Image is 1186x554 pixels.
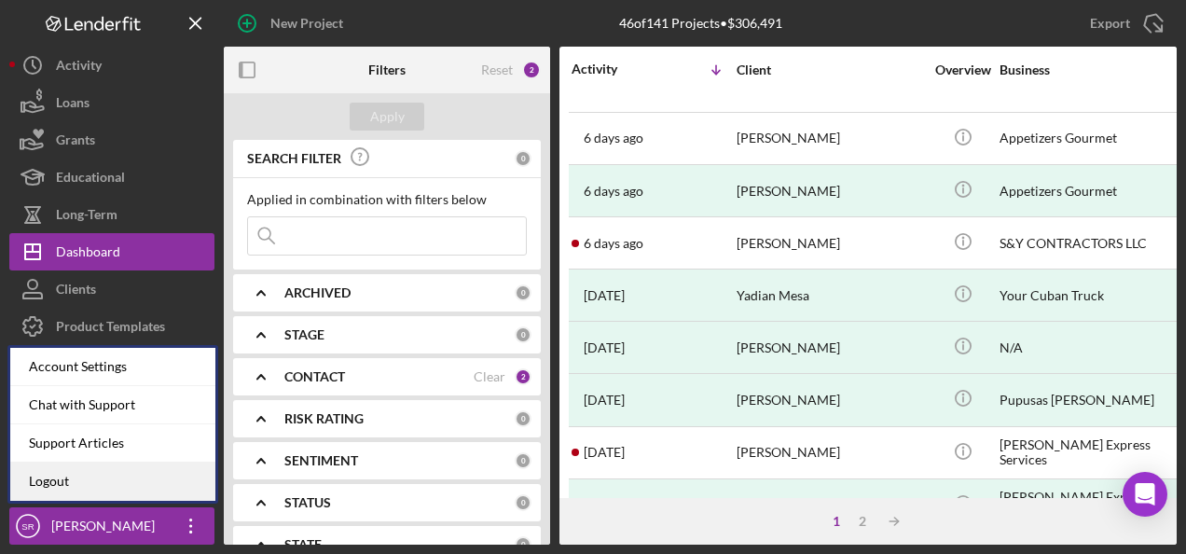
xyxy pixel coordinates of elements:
[284,537,322,552] b: STATE
[9,47,214,84] button: Activity
[515,452,531,469] div: 0
[47,507,168,549] div: [PERSON_NAME]
[56,47,102,89] div: Activity
[1000,428,1186,478] div: [PERSON_NAME] Express Services
[849,514,876,529] div: 2
[522,61,541,79] div: 2
[9,270,214,308] button: Clients
[1090,5,1130,42] div: Export
[737,62,923,77] div: Client
[9,196,214,233] button: Long-Term
[515,494,531,511] div: 0
[10,348,215,386] div: Account Settings
[9,233,214,270] button: Dashboard
[584,184,643,199] time: 2025-08-13 19:23
[481,62,513,77] div: Reset
[350,103,424,131] button: Apply
[515,284,531,301] div: 0
[10,463,215,501] a: Logout
[9,308,214,345] button: Product Templates
[1123,472,1167,517] div: Open Intercom Messenger
[56,159,125,201] div: Educational
[515,410,531,427] div: 0
[10,424,215,463] a: Support Articles
[1000,218,1186,268] div: S&Y CONTRACTORS LLC
[737,428,923,478] div: [PERSON_NAME]
[737,480,923,530] div: [PERSON_NAME]
[284,327,324,342] b: STAGE
[1000,114,1186,163] div: Appetizers Gourmet
[515,326,531,343] div: 0
[515,536,531,553] div: 0
[9,159,214,196] button: Educational
[284,495,331,510] b: STATUS
[584,445,625,460] time: 2025-07-12 17:04
[474,369,505,384] div: Clear
[1000,323,1186,372] div: N/A
[619,16,782,31] div: 46 of 141 Projects • $306,491
[56,196,117,238] div: Long-Term
[737,114,923,163] div: [PERSON_NAME]
[1000,166,1186,215] div: Appetizers Gourmet
[515,368,531,385] div: 2
[56,233,120,275] div: Dashboard
[247,151,341,166] b: SEARCH FILTER
[56,308,165,350] div: Product Templates
[584,236,643,251] time: 2025-08-13 17:16
[1000,62,1186,77] div: Business
[584,497,625,512] time: 2025-07-01 18:51
[928,62,998,77] div: Overview
[9,507,214,545] button: SR[PERSON_NAME]
[56,84,90,126] div: Loans
[9,121,214,159] button: Grants
[370,103,405,131] div: Apply
[1000,270,1186,320] div: Your Cuban Truck
[284,285,351,300] b: ARCHIVED
[515,150,531,167] div: 0
[584,340,625,355] time: 2025-07-18 02:44
[823,514,849,529] div: 1
[368,62,406,77] b: Filters
[284,453,358,468] b: SENTIMENT
[56,270,96,312] div: Clients
[737,375,923,424] div: [PERSON_NAME]
[584,288,625,303] time: 2025-08-07 17:24
[1071,5,1177,42] button: Export
[21,521,34,532] text: SR
[1000,480,1186,530] div: [PERSON_NAME] Express Services
[56,121,95,163] div: Grants
[572,62,654,76] div: Activity
[737,166,923,215] div: [PERSON_NAME]
[1000,375,1186,424] div: Pupusas [PERSON_NAME]
[737,270,923,320] div: Yadian Mesa
[284,411,364,426] b: RISK RATING
[9,84,214,121] button: Loans
[284,369,345,384] b: CONTACT
[10,386,215,424] div: Chat with Support
[584,393,625,408] time: 2025-07-16 02:37
[224,5,362,42] button: New Project
[247,192,527,207] div: Applied in combination with filters below
[737,218,923,268] div: [PERSON_NAME]
[584,131,643,145] time: 2025-08-13 19:46
[270,5,343,42] div: New Project
[737,323,923,372] div: [PERSON_NAME]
